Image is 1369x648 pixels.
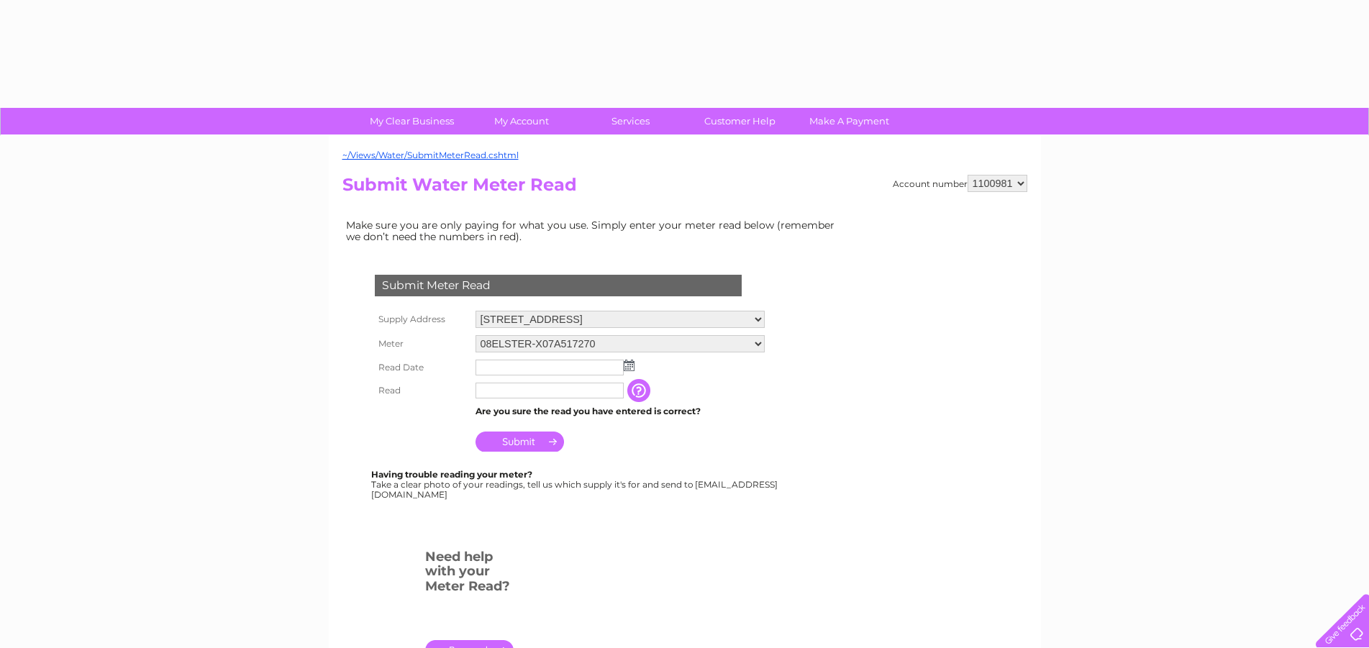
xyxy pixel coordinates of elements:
div: Submit Meter Read [375,275,742,296]
a: Make A Payment [790,108,909,134]
input: Submit [476,432,564,452]
a: My Clear Business [353,108,471,134]
a: Customer Help [681,108,799,134]
h2: Submit Water Meter Read [342,175,1027,202]
a: Services [571,108,690,134]
th: Meter [371,332,472,356]
b: Having trouble reading your meter? [371,469,532,480]
a: ~/Views/Water/SubmitMeterRead.cshtml [342,150,519,160]
h3: Need help with your Meter Read? [425,547,514,601]
th: Read [371,379,472,402]
a: My Account [462,108,581,134]
th: Supply Address [371,307,472,332]
th: Read Date [371,356,472,379]
div: Take a clear photo of your readings, tell us which supply it's for and send to [EMAIL_ADDRESS][DO... [371,470,780,499]
input: Information [627,379,653,402]
div: Account number [893,175,1027,192]
img: ... [624,360,635,371]
td: Are you sure the read you have entered is correct? [472,402,768,421]
td: Make sure you are only paying for what you use. Simply enter your meter read below (remember we d... [342,216,846,246]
